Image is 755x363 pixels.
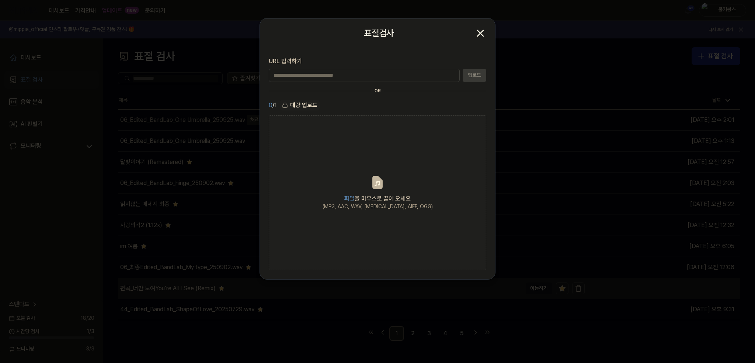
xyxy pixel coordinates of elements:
div: / 1 [269,100,277,111]
div: 대량 업로드 [280,100,320,110]
span: 0 [269,101,272,110]
span: 을 마우스로 끌어 오세요 [344,195,411,202]
div: OR [375,88,381,94]
div: (MP3, AAC, WAV, [MEDICAL_DATA], AIFF, OGG) [323,203,433,210]
h2: 표절검사 [364,26,394,40]
span: 파일 [344,195,355,202]
label: URL 입력하기 [269,57,486,66]
button: 대량 업로드 [280,100,320,111]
